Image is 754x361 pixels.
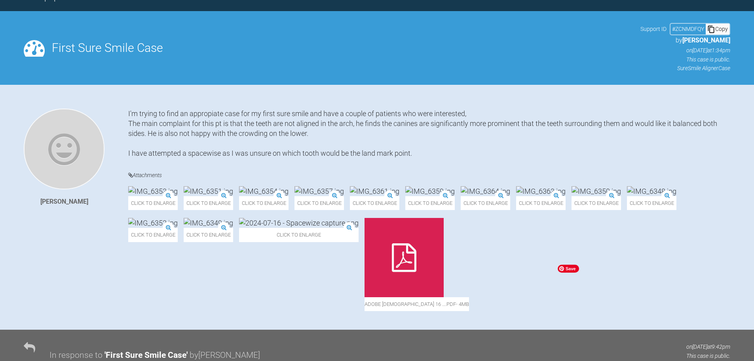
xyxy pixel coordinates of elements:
[184,186,233,196] img: IMG_6351.jpg
[640,55,730,64] p: This case is public.
[184,218,233,228] img: IMG_6349.jpg
[184,196,233,210] span: Click to enlarge
[128,109,730,159] div: I'm trying to find an appropiate case for my first sure smile and have a couple of patients who w...
[516,186,566,196] img: IMG_6363.jpg
[184,228,233,242] span: Click to enlarge
[572,196,621,210] span: Click to enlarge
[128,186,178,196] img: IMG_6353.jpg
[24,109,104,189] img: Jessica Bateman
[52,42,633,54] h2: First Sure Smile Case
[627,186,676,196] img: IMG_6348.jpg
[516,196,566,210] span: Click to enlarge
[365,297,469,311] span: Adobe [DEMOGRAPHIC_DATA] 16 ….pdf - 4MB
[677,342,730,351] p: on [DATE] at 9:42pm
[239,196,289,210] span: Click to enlarge
[640,64,730,73] p: SureSmile Aligner Case
[706,24,729,34] div: Copy
[350,196,399,210] span: Click to enlarge
[40,197,88,207] div: [PERSON_NAME]
[294,196,344,210] span: Click to enlarge
[239,228,359,242] span: Click to enlarge
[128,228,178,242] span: Click to enlarge
[405,186,455,196] img: IMG_6359.jpg
[461,196,510,210] span: Click to enlarge
[670,25,706,33] div: # ZCNMDFQY
[682,36,730,44] span: [PERSON_NAME]
[294,186,344,196] img: IMG_6357.jpg
[677,351,730,360] p: This case is public.
[558,265,579,273] span: Save
[128,196,178,210] span: Click to enlarge
[640,25,667,33] span: Support ID
[461,186,510,196] img: IMG_6364.jpg
[405,196,455,210] span: Click to enlarge
[627,196,676,210] span: Click to enlarge
[239,218,359,228] img: 2024-07-16 - Spacewize capture.png
[572,186,621,196] img: IMG_6350.jpg
[128,218,178,228] img: IMG_6352.jpg
[128,170,730,180] h4: Attachments
[350,186,399,196] img: IMG_6361.jpg
[239,186,289,196] img: IMG_6354.jpg
[640,46,730,55] p: on [DATE] at 1:34pm
[640,35,730,46] p: by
